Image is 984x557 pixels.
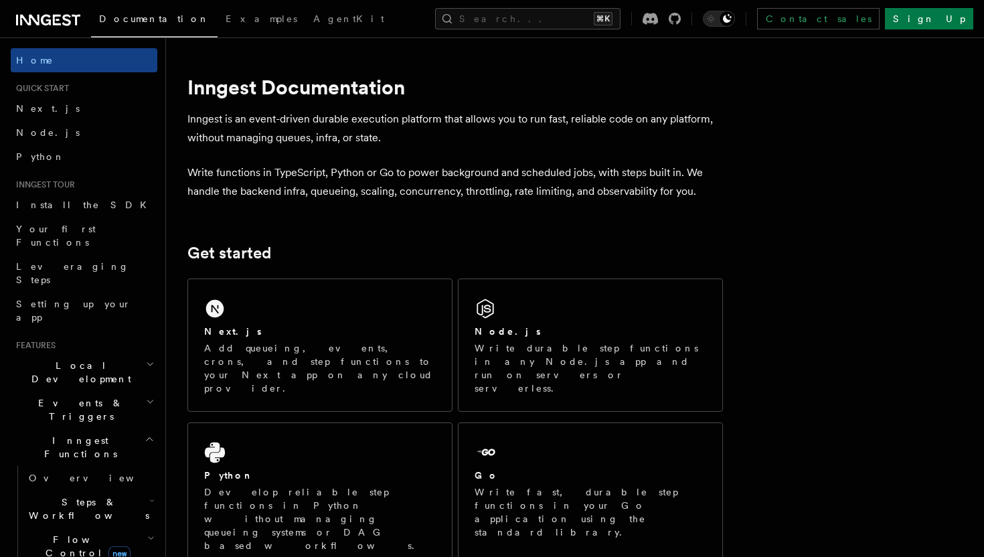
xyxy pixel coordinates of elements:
span: Leveraging Steps [16,261,129,285]
span: Examples [226,13,297,24]
a: Setting up your app [11,292,157,329]
a: Overview [23,466,157,490]
button: Inngest Functions [11,428,157,466]
h2: Node.js [475,325,541,338]
button: Local Development [11,353,157,391]
span: Node.js [16,127,80,138]
a: Install the SDK [11,193,157,217]
span: Quick start [11,83,69,94]
a: Get started [187,244,271,262]
a: Your first Functions [11,217,157,254]
p: Add queueing, events, crons, and step functions to your Next app on any cloud provider. [204,341,436,395]
button: Steps & Workflows [23,490,157,528]
span: Next.js [16,103,80,114]
span: Python [16,151,65,162]
p: Write functions in TypeScript, Python or Go to power background and scheduled jobs, with steps bu... [187,163,723,201]
p: Write durable step functions in any Node.js app and run on servers or serverless. [475,341,706,395]
a: Contact sales [757,8,880,29]
a: Node.js [11,121,157,145]
a: Documentation [91,4,218,37]
a: Examples [218,4,305,36]
span: AgentKit [313,13,384,24]
p: Develop reliable step functions in Python without managing queueing systems or DAG based workflows. [204,485,436,552]
a: Home [11,48,157,72]
kbd: ⌘K [594,12,612,25]
span: Local Development [11,359,146,386]
span: Overview [29,473,167,483]
a: AgentKit [305,4,392,36]
h1: Inngest Documentation [187,75,723,99]
p: Inngest is an event-driven durable execution platform that allows you to run fast, reliable code ... [187,110,723,147]
button: Events & Triggers [11,391,157,428]
span: Your first Functions [16,224,96,248]
h2: Next.js [204,325,262,338]
button: Search...⌘K [435,8,621,29]
span: Documentation [99,13,210,24]
span: Features [11,340,56,351]
span: Install the SDK [16,200,155,210]
button: Toggle dark mode [703,11,735,27]
a: Leveraging Steps [11,254,157,292]
span: Inngest tour [11,179,75,190]
span: Home [16,54,54,67]
a: Node.jsWrite durable step functions in any Node.js app and run on servers or serverless. [458,278,723,412]
span: Setting up your app [16,299,131,323]
a: Next.jsAdd queueing, events, crons, and step functions to your Next app on any cloud provider. [187,278,453,412]
a: Python [11,145,157,169]
span: Inngest Functions [11,434,145,461]
a: Sign Up [885,8,973,29]
span: Events & Triggers [11,396,146,423]
h2: Python [204,469,254,482]
p: Write fast, durable step functions in your Go application using the standard library. [475,485,706,539]
a: Next.js [11,96,157,121]
span: Steps & Workflows [23,495,149,522]
h2: Go [475,469,499,482]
